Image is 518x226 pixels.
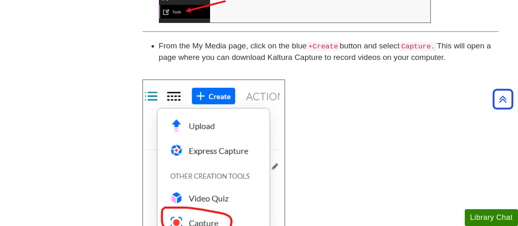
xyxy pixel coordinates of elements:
[490,94,516,105] a: Back to Top
[465,209,518,226] button: Library Chat
[400,42,437,51] code: Capture.
[159,40,499,64] li: From the My Media page, click on the blue button and select This will open a page where you can d...
[307,42,340,51] code: +Create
